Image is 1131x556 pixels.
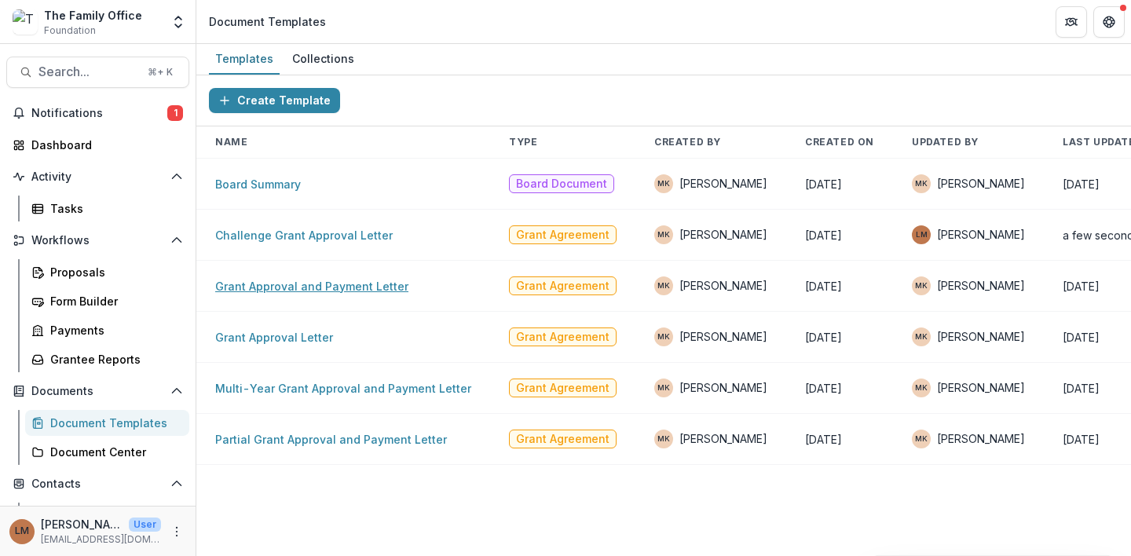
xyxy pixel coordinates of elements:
span: 1 [167,105,183,121]
div: Collections [286,47,361,70]
span: Board Document [516,177,607,191]
a: Grantee Reports [25,346,189,372]
span: Grant Agreement [516,331,609,344]
div: Maya Kuppermann [915,333,928,341]
span: Contacts [31,477,164,491]
th: Updated By [893,126,1044,159]
th: Name [196,126,490,159]
a: Tasks [25,196,189,221]
span: [DATE] [805,177,842,191]
button: Notifications1 [6,101,189,126]
button: Open Workflows [6,228,189,253]
div: The Family Office [44,7,142,24]
a: Collections [286,44,361,75]
span: Activity [31,170,164,184]
span: [PERSON_NAME] [679,380,767,396]
button: More [167,522,186,541]
button: Open entity switcher [167,6,189,38]
span: Grant Agreement [516,280,609,293]
div: Lizzy Martin [916,231,928,239]
div: Maya Kuppermann [915,435,928,443]
div: Grantee Reports [50,351,177,368]
button: Partners [1056,6,1087,38]
nav: breadcrumb [203,10,332,33]
div: Dashboard [31,137,177,153]
a: Document Center [25,439,189,465]
p: [EMAIL_ADDRESS][DOMAIN_NAME] [41,532,161,547]
a: Challenge Grant Approval Letter [215,229,393,242]
div: Maya Kuppermann [657,435,670,443]
div: Lizzy Martin [15,526,29,536]
p: User [129,518,161,532]
img: The Family Office [13,9,38,35]
a: Templates [209,44,280,75]
a: Form Builder [25,288,189,314]
span: Grant Agreement [516,433,609,446]
span: [PERSON_NAME] [937,278,1025,294]
span: Notifications [31,107,167,120]
div: ⌘ + K [145,64,176,81]
span: [PERSON_NAME] [679,329,767,345]
div: Document Templates [209,13,326,30]
span: Workflows [31,234,164,247]
div: Form Builder [50,293,177,309]
a: Payments [25,317,189,343]
div: Maya Kuppermann [657,282,670,290]
span: [DATE] [805,382,842,395]
span: Search... [38,64,138,79]
span: Grant Agreement [516,229,609,242]
div: Maya Kuppermann [657,180,670,188]
a: Board Summary [215,177,301,191]
a: Partial Grant Approval and Payment Letter [215,433,447,446]
div: Maya Kuppermann [915,384,928,392]
a: Proposals [25,259,189,285]
a: Multi-Year Grant Approval and Payment Letter [215,382,471,395]
span: Foundation [44,24,96,38]
span: [DATE] [805,280,842,293]
span: [DATE] [805,331,842,344]
span: Grant Agreement [516,382,609,395]
span: [DATE] [1063,331,1100,344]
button: Create Template [209,88,340,113]
div: Document Center [50,444,177,460]
span: [DATE] [805,229,842,242]
span: [PERSON_NAME] [679,431,767,447]
div: Maya Kuppermann [657,231,670,239]
span: Documents [31,385,164,398]
p: [PERSON_NAME] [41,516,123,532]
span: [PERSON_NAME] [937,380,1025,396]
button: Get Help [1093,6,1125,38]
th: Created By [635,126,786,159]
span: [PERSON_NAME] [679,176,767,192]
th: Created On [786,126,893,159]
span: [DATE] [1063,177,1100,191]
div: Tasks [50,200,177,217]
div: Maya Kuppermann [915,180,928,188]
a: Grantees [25,503,189,529]
button: Open Contacts [6,471,189,496]
button: Open Activity [6,164,189,189]
span: [PERSON_NAME] [937,176,1025,192]
a: Dashboard [6,132,189,158]
a: Document Templates [25,410,189,436]
span: [DATE] [1063,382,1100,395]
span: [PERSON_NAME] [937,329,1025,345]
span: [PERSON_NAME] [937,431,1025,447]
div: Proposals [50,264,177,280]
span: [PERSON_NAME] [937,227,1025,243]
span: [DATE] [1063,280,1100,293]
div: Maya Kuppermann [657,384,670,392]
span: [PERSON_NAME] [679,227,767,243]
button: Search... [6,57,189,88]
div: Document Templates [50,415,177,431]
button: Open Documents [6,379,189,404]
div: Maya Kuppermann [915,282,928,290]
span: [PERSON_NAME] [679,278,767,294]
a: Grant Approval and Payment Letter [215,280,408,293]
span: [DATE] [1063,433,1100,446]
div: Maya Kuppermann [657,333,670,341]
span: [DATE] [805,433,842,446]
div: Payments [50,322,177,338]
div: Templates [209,47,280,70]
th: Type [490,126,635,159]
